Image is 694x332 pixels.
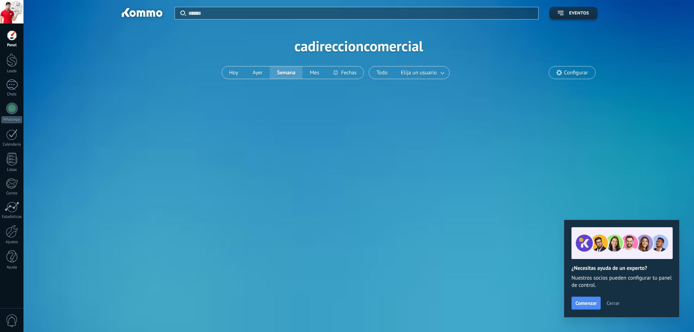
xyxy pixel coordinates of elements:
[1,116,22,123] div: WhatsApp
[569,11,589,16] span: Eventos
[549,7,597,20] button: Eventos
[1,240,22,245] div: Ajustes
[303,66,326,79] button: Mes
[607,301,620,306] span: Cerrar
[564,70,588,76] span: Configurar
[222,66,245,79] button: Hoy
[1,191,22,196] div: Correo
[603,298,623,309] button: Cerrar
[571,275,672,289] span: Nuestros socios pueden configurar tu panel de control.
[1,43,22,48] div: Panel
[1,92,22,97] div: Chats
[245,66,270,79] button: Ayer
[571,265,672,272] h2: ¿Necesitas ayuda de un experto?
[1,265,22,270] div: Ayuda
[575,301,597,306] span: Comenzar
[1,142,22,147] div: Calendario
[1,69,22,74] div: Leads
[1,168,22,172] div: Listas
[399,68,438,78] span: Elija un usuario
[270,66,303,79] button: Semana
[571,297,601,310] button: Comenzar
[1,215,22,219] div: Estadísticas
[369,66,395,79] button: Todo
[395,66,449,79] button: Elija un usuario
